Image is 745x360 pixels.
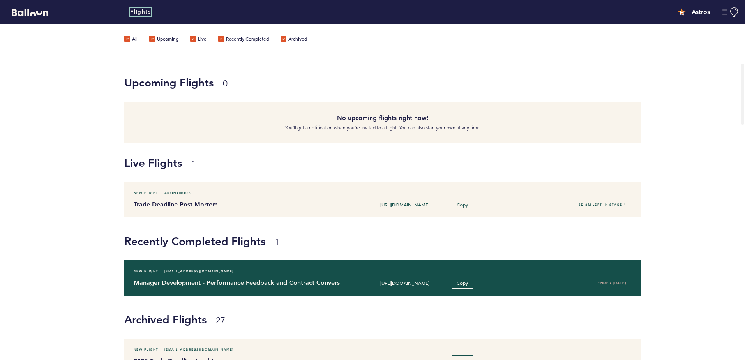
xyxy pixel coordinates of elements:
span: 3D 8M left in stage 1 [579,203,627,206]
small: 27 [216,315,225,326]
h4: No upcoming flights right now! [130,113,636,123]
span: [EMAIL_ADDRESS][DOMAIN_NAME] [164,346,234,353]
span: New Flight [134,267,159,275]
small: 1 [275,237,279,247]
span: New Flight [134,346,159,353]
h1: Live Flights [124,155,739,171]
label: Archived [281,36,307,44]
label: All [124,36,138,44]
h4: Astros [692,7,710,17]
h1: Upcoming Flights [124,75,636,90]
h1: Recently Completed Flights [124,233,739,249]
small: 1 [191,159,196,169]
h1: Archived Flights [124,312,739,327]
a: Flights [130,8,151,16]
a: Balloon [6,8,48,16]
small: 0 [223,78,228,89]
span: Copy [457,280,468,286]
h4: Manager Development - Performance Feedback and Contract Conversations [134,278,335,288]
span: Anonymous [164,189,191,197]
label: Live [190,36,207,44]
span: Copy [457,201,468,208]
span: [EMAIL_ADDRESS][DOMAIN_NAME] [164,267,234,275]
span: Ended [DATE] [598,281,626,285]
svg: Balloon [12,9,48,16]
label: Recently Completed [218,36,269,44]
span: New Flight [134,189,159,197]
button: Copy [452,199,473,210]
button: Copy [452,277,473,289]
p: You’ll get a notification when you’re invited to a flight. You can also start your own at any time. [130,124,636,132]
h4: Trade Deadline Post-Mortem [134,200,335,209]
button: Manage Account [722,7,739,17]
label: Upcoming [149,36,178,44]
